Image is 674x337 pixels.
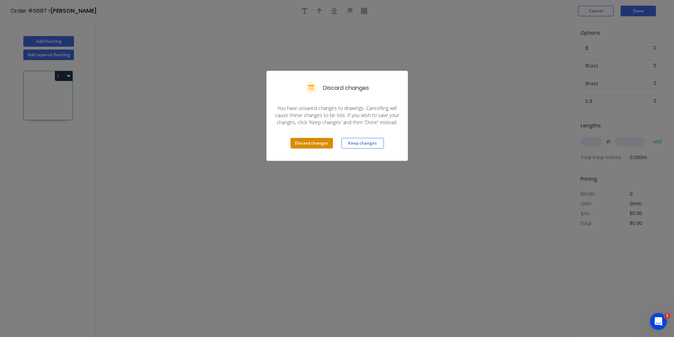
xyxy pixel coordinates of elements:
[650,313,667,330] iframe: Intercom live chat
[664,313,670,319] span: 1
[323,84,369,92] h5: Discard changes
[290,138,333,149] button: Discard changes
[341,138,384,149] button: Keep changes
[275,105,399,126] span: You have unsaved changes to drawings. Cancelling will cause these changes to be lost. If you wish...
